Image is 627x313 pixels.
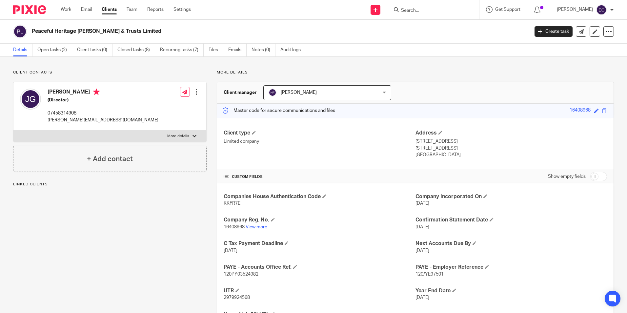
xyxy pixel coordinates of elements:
[160,44,204,56] a: Recurring tasks (7)
[557,6,593,13] p: [PERSON_NAME]
[48,97,158,103] h5: (Director)
[415,145,607,152] p: [STREET_ADDRESS]
[224,240,415,247] h4: C Tax Payment Deadline
[93,89,100,95] i: Primary
[415,217,607,223] h4: Confirmation Statement Date
[20,89,41,110] img: svg%3E
[224,138,415,145] p: Limited company
[117,44,155,56] a: Closed tasks (8)
[48,89,158,97] h4: [PERSON_NAME]
[415,201,429,206] span: [DATE]
[102,6,117,13] a: Clients
[548,173,586,180] label: Show empty fields
[224,217,415,223] h4: Company Reg. No.
[535,26,573,37] a: Create task
[48,110,158,116] p: 07458314908
[222,107,335,114] p: Master code for secure communications and files
[13,5,46,14] img: Pixie
[415,287,607,294] h4: Year End Date
[281,90,317,95] span: [PERSON_NAME]
[224,264,415,271] h4: PAYE - Accounts Office Ref.
[209,44,223,56] a: Files
[252,44,275,56] a: Notes (0)
[224,248,237,253] span: [DATE]
[269,89,276,96] img: svg%3E
[77,44,112,56] a: Client tasks (0)
[415,240,607,247] h4: Next Accounts Due By
[228,44,247,56] a: Emails
[415,248,429,253] span: [DATE]
[81,6,92,13] a: Email
[415,225,429,229] span: [DATE]
[224,201,240,206] span: KKFR7E
[13,44,32,56] a: Details
[13,182,207,187] p: Linked clients
[415,264,607,271] h4: PAYE - Employer Reference
[495,7,520,12] span: Get Support
[167,134,189,139] p: More details
[13,70,207,75] p: Client contacts
[224,193,415,200] h4: Companies House Authentication Code
[224,174,415,179] h4: CUSTOM FIELDS
[61,6,71,13] a: Work
[596,5,607,15] img: svg%3E
[173,6,191,13] a: Settings
[224,130,415,136] h4: Client type
[224,89,257,96] h3: Client manager
[415,152,607,158] p: [GEOGRAPHIC_DATA]
[224,225,245,229] span: 16408968
[37,44,72,56] a: Open tasks (2)
[400,8,459,14] input: Search
[224,295,250,300] span: 2979924568
[13,25,27,38] img: svg%3E
[217,70,614,75] p: More details
[415,130,607,136] h4: Address
[87,154,133,164] h4: + Add contact
[48,117,158,123] p: [PERSON_NAME][EMAIL_ADDRESS][DOMAIN_NAME]
[570,107,591,115] div: 16408968
[415,272,444,277] span: 120/YE97501
[32,28,426,35] h2: Peaceful Heritage [PERSON_NAME] & Trusts Limited
[127,6,137,13] a: Team
[224,272,258,277] span: 120PY03524982
[280,44,306,56] a: Audit logs
[224,287,415,294] h4: UTR
[415,193,607,200] h4: Company Incorporated On
[415,295,429,300] span: [DATE]
[147,6,164,13] a: Reports
[246,225,267,229] a: View more
[415,138,607,145] p: [STREET_ADDRESS]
